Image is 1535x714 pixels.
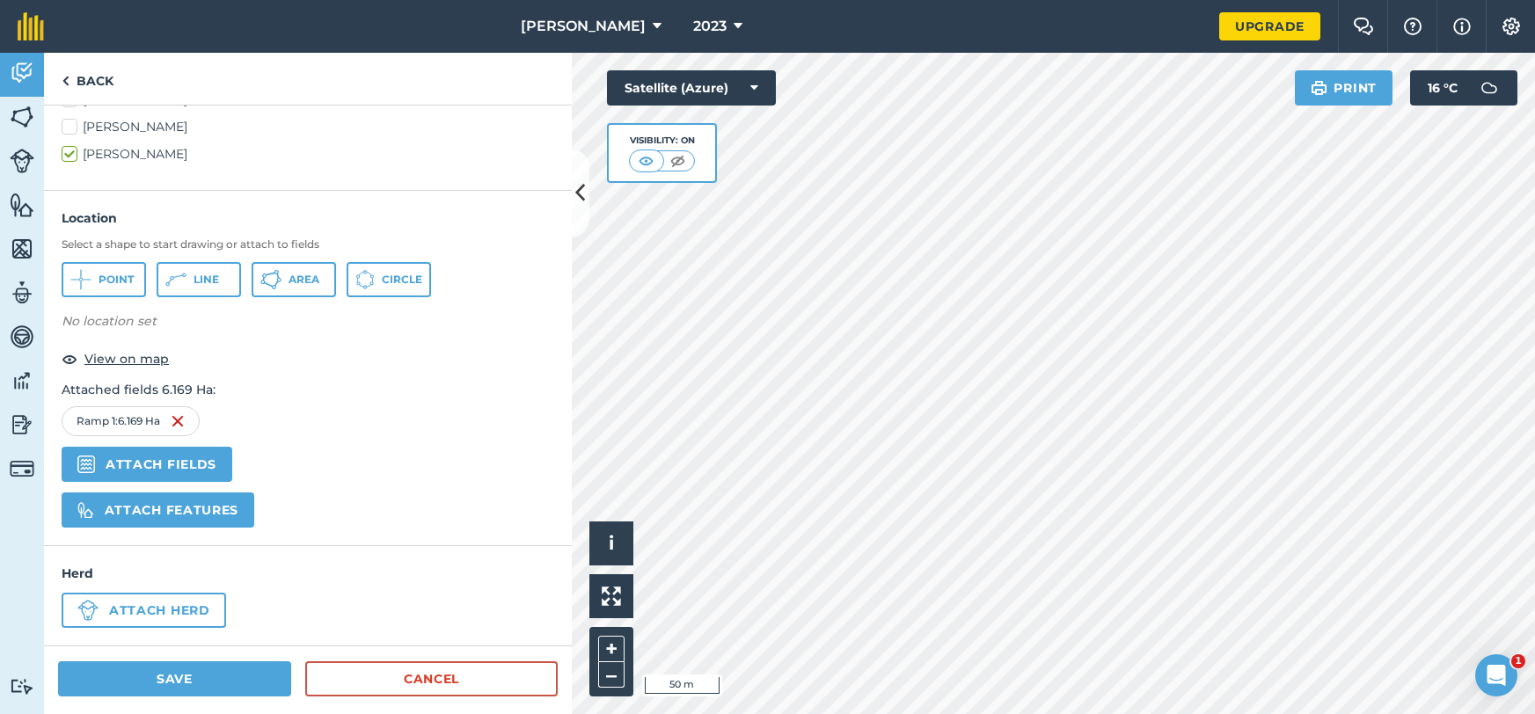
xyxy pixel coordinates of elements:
[347,262,431,297] button: Circle
[635,152,657,170] img: svg+xml;base64,PHN2ZyB4bWxucz0iaHR0cDovL3d3dy53My5vcmcvMjAwMC9zdmciIHdpZHRoPSI1MCIgaGVpZ2h0PSI0MC...
[10,456,34,481] img: svg+xml;base64,PD94bWwgdmVyc2lvbj0iMS4wIiBlbmNvZGluZz0idXRmLTgiPz4KPCEtLSBHZW5lcmF0b3I6IEFkb2JlIE...
[62,208,554,228] h4: Location
[10,192,34,218] img: svg+xml;base64,PHN2ZyB4bWxucz0iaHR0cDovL3d3dy53My5vcmcvMjAwMC9zdmciIHdpZHRoPSI1NiIgaGVpZ2h0PSI2MC...
[77,455,95,473] img: svg+xml,%3c
[10,60,34,86] img: svg+xml;base64,PD94bWwgdmVyc2lvbj0iMS4wIiBlbmNvZGluZz0idXRmLTgiPz4KPCEtLSBHZW5lcmF0b3I6IEFkb2JlIE...
[62,262,146,297] button: Point
[62,348,169,369] button: View on map
[10,149,34,173] img: svg+xml;base64,PD94bWwgdmVyc2lvbj0iMS4wIiBlbmNvZGluZz0idXRmLTgiPz4KPCEtLSBHZW5lcmF0b3I6IEFkb2JlIE...
[62,564,554,583] h4: Herd
[589,521,633,565] button: i
[10,236,34,262] img: svg+xml;base64,PHN2ZyB4bWxucz0iaHR0cDovL3d3dy53My5vcmcvMjAwMC9zdmciIHdpZHRoPSI1NiIgaGVpZ2h0PSI2MC...
[1428,70,1458,106] span: 16 ° C
[10,412,34,438] img: svg+xml;base64,PD94bWwgdmVyc2lvbj0iMS4wIiBlbmNvZGluZz0idXRmLTgiPz4KPCEtLSBHZW5lcmF0b3I6IEFkb2JlIE...
[598,636,625,662] button: +
[115,414,160,428] span: : 6.169 Ha
[693,16,727,37] span: 2023
[1511,654,1525,668] span: 1
[1219,12,1320,40] a: Upgrade
[252,262,336,297] button: Area
[305,661,558,696] a: Cancel
[62,118,554,136] label: [PERSON_NAME]
[10,368,34,394] img: svg+xml;base64,PD94bWwgdmVyc2lvbj0iMS4wIiBlbmNvZGluZz0idXRmLTgiPz4KPCEtLSBHZW5lcmF0b3I6IEFkb2JlIE...
[607,70,776,106] button: Satellite (Azure)
[77,600,99,621] img: svg+xml;base64,PD94bWwgdmVyc2lvbj0iMS4wIiBlbmNvZGluZz0idXRmLTgiPz4KPCEtLSBHZW5lcmF0b3I6IEFkb2JlIE...
[62,380,554,399] p: Attached fields 6.169 Ha :
[44,53,131,105] a: Back
[609,532,614,554] span: i
[171,411,185,432] img: svg+xml;base64,PHN2ZyB4bWxucz0iaHR0cDovL3d3dy53My5vcmcvMjAwMC9zdmciIHdpZHRoPSIxNiIgaGVpZ2h0PSIyNC...
[598,662,625,688] button: –
[1472,70,1507,106] img: svg+xml;base64,PD94bWwgdmVyc2lvbj0iMS4wIiBlbmNvZGluZz0idXRmLTgiPz4KPCEtLSBHZW5lcmF0b3I6IEFkb2JlIE...
[62,70,69,91] img: svg+xml;base64,PHN2ZyB4bWxucz0iaHR0cDovL3d3dy53My5vcmcvMjAwMC9zdmciIHdpZHRoPSI5IiBoZWlnaHQ9IjI0Ii...
[1410,70,1517,106] button: 16 °C
[62,237,554,251] h3: Select a shape to start drawing or attach to fields
[10,104,34,130] img: svg+xml;base64,PHN2ZyB4bWxucz0iaHR0cDovL3d3dy53My5vcmcvMjAwMC9zdmciIHdpZHRoPSI1NiIgaGVpZ2h0PSI2MC...
[62,145,554,164] label: [PERSON_NAME]
[18,12,44,40] img: fieldmargin Logo
[629,134,696,148] div: Visibility: On
[1295,70,1393,106] button: Print
[194,273,219,287] span: Line
[667,152,689,170] img: svg+xml;base64,PHN2ZyB4bWxucz0iaHR0cDovL3d3dy53My5vcmcvMjAwMC9zdmciIHdpZHRoPSI1MCIgaGVpZ2h0PSI0MC...
[521,16,646,37] span: [PERSON_NAME]
[1501,18,1522,35] img: A cog icon
[62,447,232,482] button: Attach fields
[77,414,115,428] span: Ramp 1
[99,273,134,287] span: Point
[1311,77,1327,98] img: svg+xml;base64,PHN2ZyB4bWxucz0iaHR0cDovL3d3dy53My5vcmcvMjAwMC9zdmciIHdpZHRoPSIxOSIgaGVpZ2h0PSIyNC...
[289,273,319,287] span: Area
[58,661,291,696] button: Save
[84,349,169,368] span: View on map
[1353,18,1374,35] img: Two speech bubbles overlapping with the left bubble in the forefront
[1453,16,1471,37] img: svg+xml;base64,PHN2ZyB4bWxucz0iaHR0cDovL3d3dy53My5vcmcvMjAwMC9zdmciIHdpZHRoPSIxNyIgaGVpZ2h0PSIxNy...
[1475,654,1517,696] iframe: Intercom live chat
[62,348,77,369] img: svg+xml;base64,PHN2ZyB4bWxucz0iaHR0cDovL3d3dy53My5vcmcvMjAwMC9zdmciIHdpZHRoPSIxOCIgaGVpZ2h0PSIyNC...
[10,280,34,306] img: svg+xml;base64,PD94bWwgdmVyc2lvbj0iMS4wIiBlbmNvZGluZz0idXRmLTgiPz4KPCEtLSBHZW5lcmF0b3I6IEFkb2JlIE...
[10,678,34,695] img: svg+xml;base64,PD94bWwgdmVyc2lvbj0iMS4wIiBlbmNvZGluZz0idXRmLTgiPz4KPCEtLSBHZW5lcmF0b3I6IEFkb2JlIE...
[62,313,157,329] em: No location set
[157,262,241,297] button: Line
[1402,18,1423,35] img: A question mark icon
[602,586,621,606] img: Four arrows, one pointing top left, one top right, one bottom right and the last bottom left
[10,324,34,350] img: svg+xml;base64,PD94bWwgdmVyc2lvbj0iMS4wIiBlbmNvZGluZz0idXRmLTgiPz4KPCEtLSBHZW5lcmF0b3I6IEFkb2JlIE...
[62,593,226,628] button: Attach herd
[77,501,94,519] img: svg%3e
[62,492,254,528] button: Attach features
[382,273,422,287] span: Circle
